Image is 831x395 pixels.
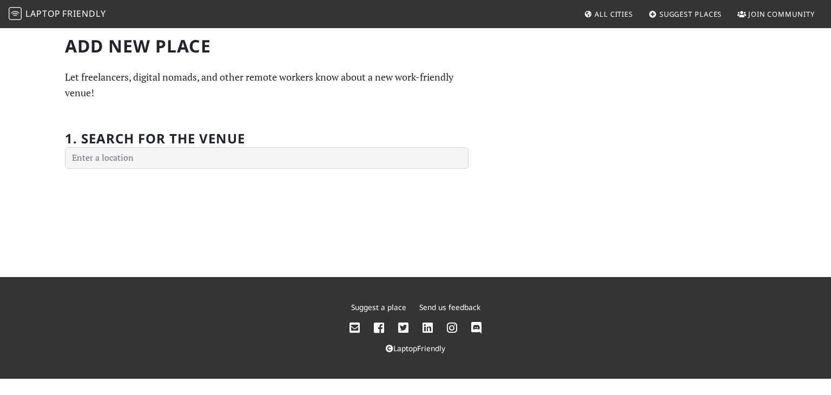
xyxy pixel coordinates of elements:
[65,69,469,101] p: Let freelancers, digital nomads, and other remote workers know about a new work-friendly venue!
[9,5,106,24] a: LaptopFriendly LaptopFriendly
[579,4,637,24] a: All Cities
[25,8,61,19] span: Laptop
[65,131,245,147] h2: 1. Search for the venue
[595,9,633,19] span: All Cities
[748,9,815,19] span: Join Community
[659,9,722,19] span: Suggest Places
[419,302,480,312] a: Send us feedback
[733,4,819,24] a: Join Community
[351,302,406,312] a: Suggest a place
[65,147,469,169] input: Enter a location
[9,7,22,20] img: LaptopFriendly
[644,4,727,24] a: Suggest Places
[65,36,469,56] h1: Add new Place
[62,8,105,19] span: Friendly
[386,343,445,353] a: LaptopFriendly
